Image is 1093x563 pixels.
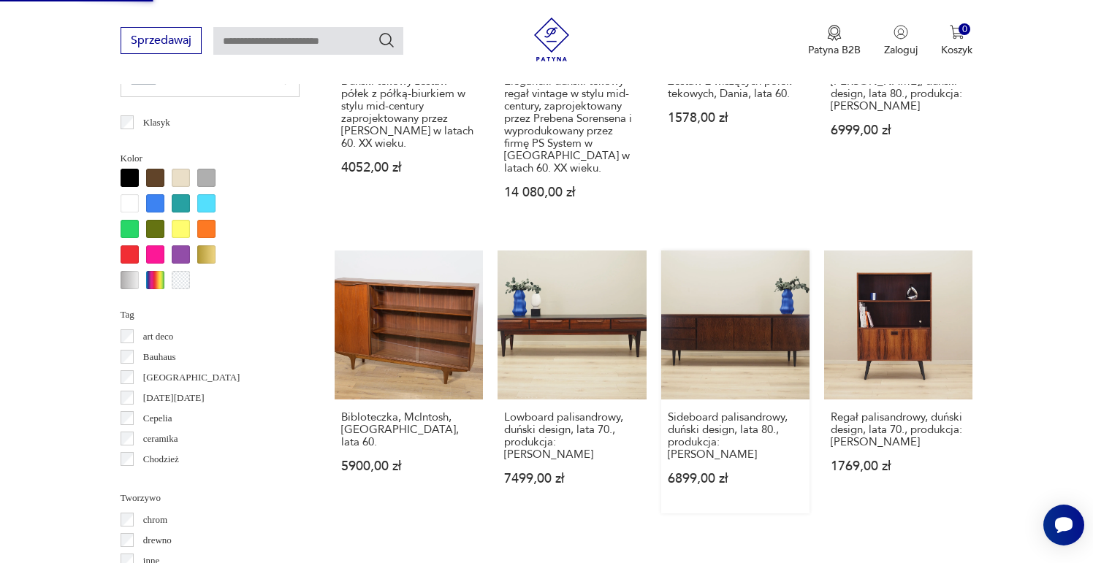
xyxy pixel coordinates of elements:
[941,43,972,57] p: Koszyk
[378,31,395,49] button: Szukaj
[341,411,476,448] h3: Bibloteczka, McIntosh, [GEOGRAPHIC_DATA], lata 60.
[341,75,476,150] h3: Duński tekowy zestaw półek z półką-biurkiem w stylu mid-century zaprojektowany przez [PERSON_NAME...
[668,112,803,124] p: 1578,00 zł
[661,250,810,513] a: Sideboard palisandrowy, duński design, lata 80., produkcja: DaniaSideboard palisandrowy, duński d...
[668,411,803,461] h3: Sideboard palisandrowy, duński design, lata 80., produkcja: [PERSON_NAME]
[504,75,639,175] h3: Elegancki duński tekowy regał vintage w stylu mid-century, zaprojektowany przez Prebena Sorensena...
[121,27,202,54] button: Sprzedawaj
[143,115,170,131] p: Klasyk
[143,349,176,365] p: Bauhaus
[950,25,964,39] img: Ikona koszyka
[143,512,167,528] p: chrom
[121,150,300,166] p: Kolor
[341,460,476,472] p: 5900,00 zł
[831,411,966,448] h3: Regał palisandrowy, duński design, lata 70., produkcja: [PERSON_NAME]
[530,18,574,61] img: Patyna - sklep z meblami i dekoracjami vintage
[668,75,803,100] h3: Zestaw 2 wiszących półek tekowych, Dania, lata 60.
[498,250,646,513] a: Lowboard palisandrowy, duński design, lata 70., produkcja: DaniaLowboard palisandrowy, duński des...
[884,43,918,57] p: Zaloguj
[143,451,179,467] p: Chodzież
[827,25,842,41] img: Ikona medalu
[808,25,861,57] a: Ikona medaluPatyna B2B
[121,37,202,47] a: Sprzedawaj
[831,460,966,472] p: 1769,00 zł
[808,43,861,57] p: Patyna B2B
[143,410,172,426] p: Cepelia
[143,431,178,447] p: ceramika
[1043,505,1084,545] iframe: Smartsupp widget button
[143,472,178,488] p: Ćmielów
[143,532,172,548] p: drewno
[504,186,639,199] p: 14 080,00 zł
[143,390,205,406] p: [DATE][DATE]
[121,307,300,323] p: Tag
[884,25,918,57] button: Zaloguj
[824,250,972,513] a: Regał palisandrowy, duński design, lata 70., produkcja: DaniaRegał palisandrowy, duński design, l...
[341,161,476,174] p: 4052,00 zł
[959,23,971,36] div: 0
[941,25,972,57] button: 0Koszyk
[894,25,908,39] img: Ikonka użytkownika
[831,124,966,137] p: 6999,00 zł
[808,25,861,57] button: Patyna B2B
[121,490,300,506] p: Tworzywo
[143,369,240,386] p: [GEOGRAPHIC_DATA]
[335,250,483,513] a: Bibloteczka, McIntosh, Wielka Brytania, lata 60.Bibloteczka, McIntosh, [GEOGRAPHIC_DATA], lata 60...
[668,472,803,485] p: 6899,00 zł
[143,329,174,345] p: art deco
[831,75,966,112] h3: [PERSON_NAME], duński design, lata 80., produkcja: [PERSON_NAME]
[504,472,639,485] p: 7499,00 zł
[504,411,639,461] h3: Lowboard palisandrowy, duński design, lata 70., produkcja: [PERSON_NAME]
